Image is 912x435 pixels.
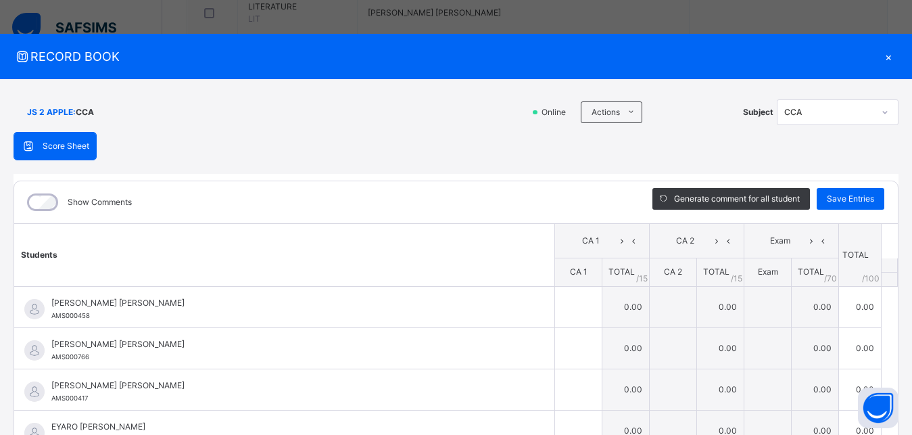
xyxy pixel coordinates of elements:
[858,388,898,428] button: Open asap
[674,193,800,205] span: Generate comment for all student
[862,273,880,285] span: /100
[51,338,524,350] span: [PERSON_NAME] [PERSON_NAME]
[51,421,524,433] span: EYARO [PERSON_NAME]
[754,235,805,247] span: Exam
[51,353,89,361] span: AMS000766
[798,267,824,277] span: TOTAL
[792,369,839,410] td: 0.00
[24,299,45,319] img: default.svg
[592,106,620,118] span: Actions
[51,297,524,309] span: [PERSON_NAME] [PERSON_NAME]
[827,193,874,205] span: Save Entries
[76,106,94,118] span: CCA
[758,267,778,277] span: Exam
[824,273,837,285] span: / 70
[839,327,882,369] td: 0.00
[68,196,132,208] label: Show Comments
[784,106,873,118] div: CCA
[51,312,90,319] span: AMS000458
[51,394,88,402] span: AMS000417
[14,47,878,66] span: RECORD BOOK
[839,224,882,287] th: TOTAL
[565,235,616,247] span: CA 1
[27,106,76,118] span: JS 2 APPLE :
[743,106,773,118] span: Subject
[731,273,742,285] span: / 15
[43,140,89,152] span: Score Sheet
[602,327,650,369] td: 0.00
[703,267,729,277] span: TOTAL
[540,106,574,118] span: Online
[792,286,839,327] td: 0.00
[602,286,650,327] td: 0.00
[697,369,744,410] td: 0.00
[21,250,57,260] span: Students
[570,267,587,277] span: CA 1
[839,369,882,410] td: 0.00
[24,340,45,361] img: default.svg
[839,286,882,327] td: 0.00
[602,369,650,410] td: 0.00
[878,47,898,66] div: ×
[697,327,744,369] td: 0.00
[51,380,524,392] span: [PERSON_NAME] [PERSON_NAME]
[24,382,45,402] img: default.svg
[660,235,711,247] span: CA 2
[608,267,635,277] span: TOTAL
[792,327,839,369] td: 0.00
[664,267,682,277] span: CA 2
[636,273,648,285] span: / 15
[697,286,744,327] td: 0.00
